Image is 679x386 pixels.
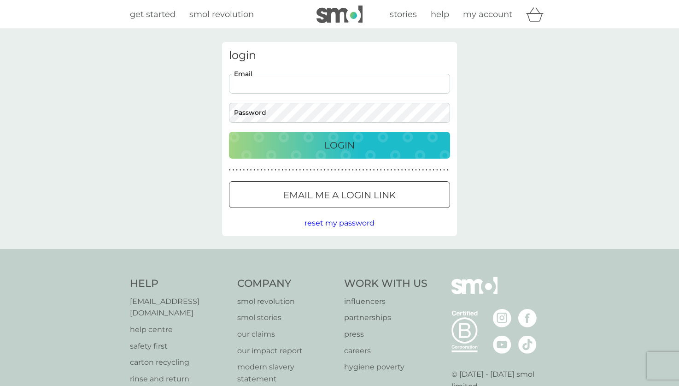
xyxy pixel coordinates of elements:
[304,219,375,227] span: reset my password
[275,168,276,172] p: ●
[229,181,450,208] button: Email me a login link
[344,277,427,291] h4: Work With Us
[518,335,537,354] img: visit the smol Tiktok page
[130,373,228,385] a: rinse and return
[328,168,329,172] p: ●
[334,168,336,172] p: ●
[237,328,335,340] a: our claims
[233,168,234,172] p: ●
[240,168,241,172] p: ●
[443,168,445,172] p: ●
[285,168,287,172] p: ●
[257,168,259,172] p: ●
[373,168,375,172] p: ●
[380,168,382,172] p: ●
[130,277,228,291] h4: Help
[313,168,315,172] p: ●
[281,168,283,172] p: ●
[289,168,291,172] p: ●
[412,168,414,172] p: ●
[303,168,304,172] p: ●
[447,168,449,172] p: ●
[463,8,512,21] a: my account
[390,9,417,19] span: stories
[310,168,311,172] p: ●
[440,168,442,172] p: ●
[493,309,511,327] img: visit the smol Instagram page
[236,168,238,172] p: ●
[390,8,417,21] a: stories
[331,168,333,172] p: ●
[317,168,319,172] p: ●
[376,168,378,172] p: ●
[387,168,389,172] p: ●
[493,335,511,354] img: visit the smol Youtube page
[344,361,427,373] a: hygiene poverty
[344,312,427,324] a: partnerships
[268,168,269,172] p: ●
[431,9,449,19] span: help
[237,296,335,308] a: smol revolution
[246,168,248,172] p: ●
[324,168,326,172] p: ●
[130,9,176,19] span: get started
[436,168,438,172] p: ●
[130,296,228,319] a: [EMAIL_ADDRESS][DOMAIN_NAME]
[299,168,301,172] p: ●
[324,138,355,153] p: Login
[431,8,449,21] a: help
[426,168,427,172] p: ●
[451,277,498,308] img: smol
[391,168,392,172] p: ●
[408,168,410,172] p: ●
[422,168,424,172] p: ●
[283,188,396,202] p: Email me a login link
[419,168,421,172] p: ●
[463,9,512,19] span: my account
[229,132,450,159] button: Login
[243,168,245,172] p: ●
[130,340,228,352] a: safety first
[264,168,266,172] p: ●
[306,168,308,172] p: ●
[189,9,254,19] span: smol revolution
[229,168,231,172] p: ●
[384,168,386,172] p: ●
[292,168,294,172] p: ●
[359,168,361,172] p: ●
[261,168,263,172] p: ●
[189,8,254,21] a: smol revolution
[348,168,350,172] p: ●
[237,361,335,385] p: modern slavery statement
[363,168,364,172] p: ●
[433,168,434,172] p: ●
[237,277,335,291] h4: Company
[237,312,335,324] p: smol stories
[130,324,228,336] a: help centre
[401,168,403,172] p: ●
[316,6,363,23] img: smol
[404,168,406,172] p: ●
[394,168,396,172] p: ●
[237,345,335,357] p: our impact report
[338,168,339,172] p: ●
[250,168,252,172] p: ●
[320,168,322,172] p: ●
[352,168,354,172] p: ●
[344,296,427,308] a: influencers
[344,345,427,357] a: careers
[518,309,537,327] img: visit the smol Facebook page
[130,356,228,368] p: carton recycling
[229,49,450,62] h3: login
[356,168,357,172] p: ●
[415,168,417,172] p: ●
[130,8,176,21] a: get started
[345,168,347,172] p: ●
